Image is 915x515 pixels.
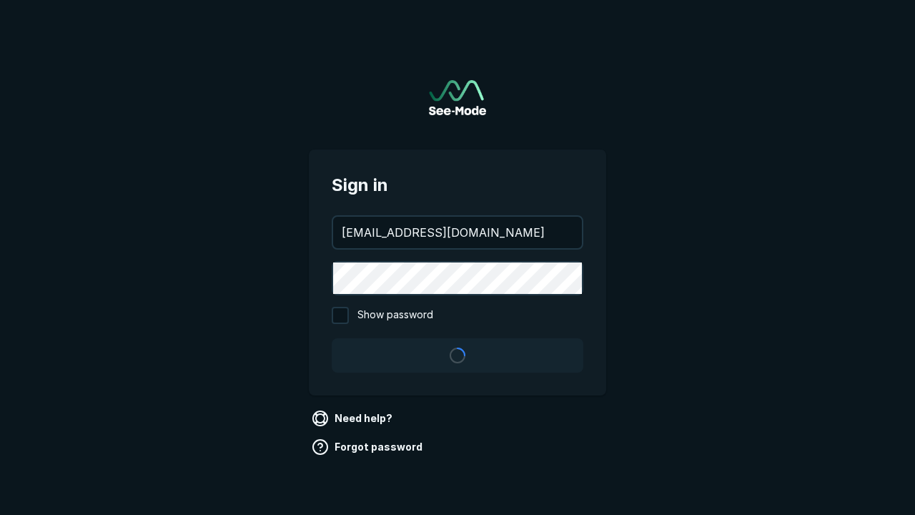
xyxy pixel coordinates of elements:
a: Forgot password [309,436,428,458]
span: Show password [357,307,433,324]
img: See-Mode Logo [429,80,486,115]
a: Go to sign in [429,80,486,115]
span: Sign in [332,172,583,198]
input: your@email.com [333,217,582,248]
a: Need help? [309,407,398,430]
